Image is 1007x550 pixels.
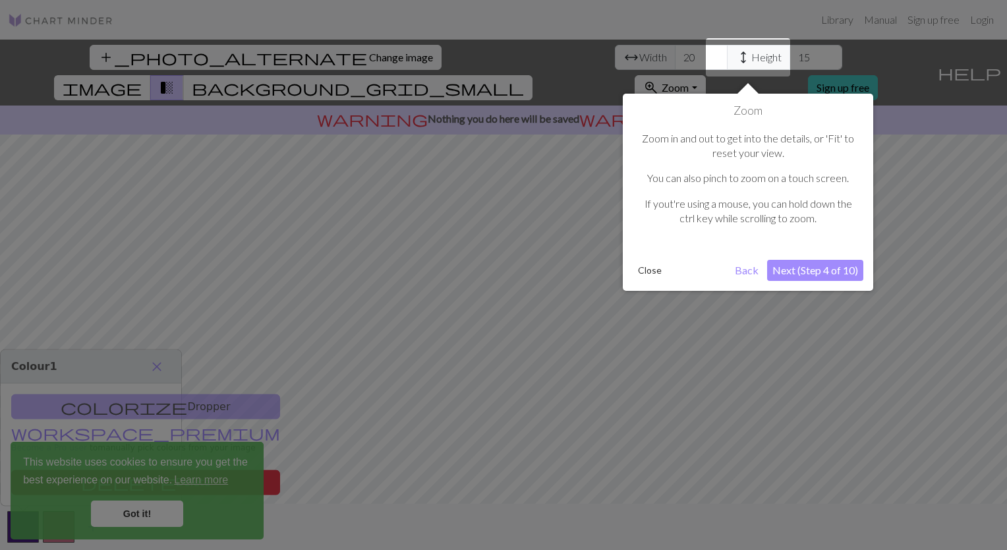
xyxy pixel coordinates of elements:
div: Zoom [623,94,873,291]
button: Next (Step 4 of 10) [767,260,863,281]
h1: Zoom [633,104,863,118]
p: Zoom in and out to get into the details, or 'Fit' to reset your view. [639,131,857,161]
p: If yout're using a mouse, you can hold down the ctrl key while scrolling to zoom. [639,197,857,226]
p: You can also pinch to zoom on a touch screen. [639,171,857,185]
button: Close [633,260,667,280]
button: Back [730,260,764,281]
